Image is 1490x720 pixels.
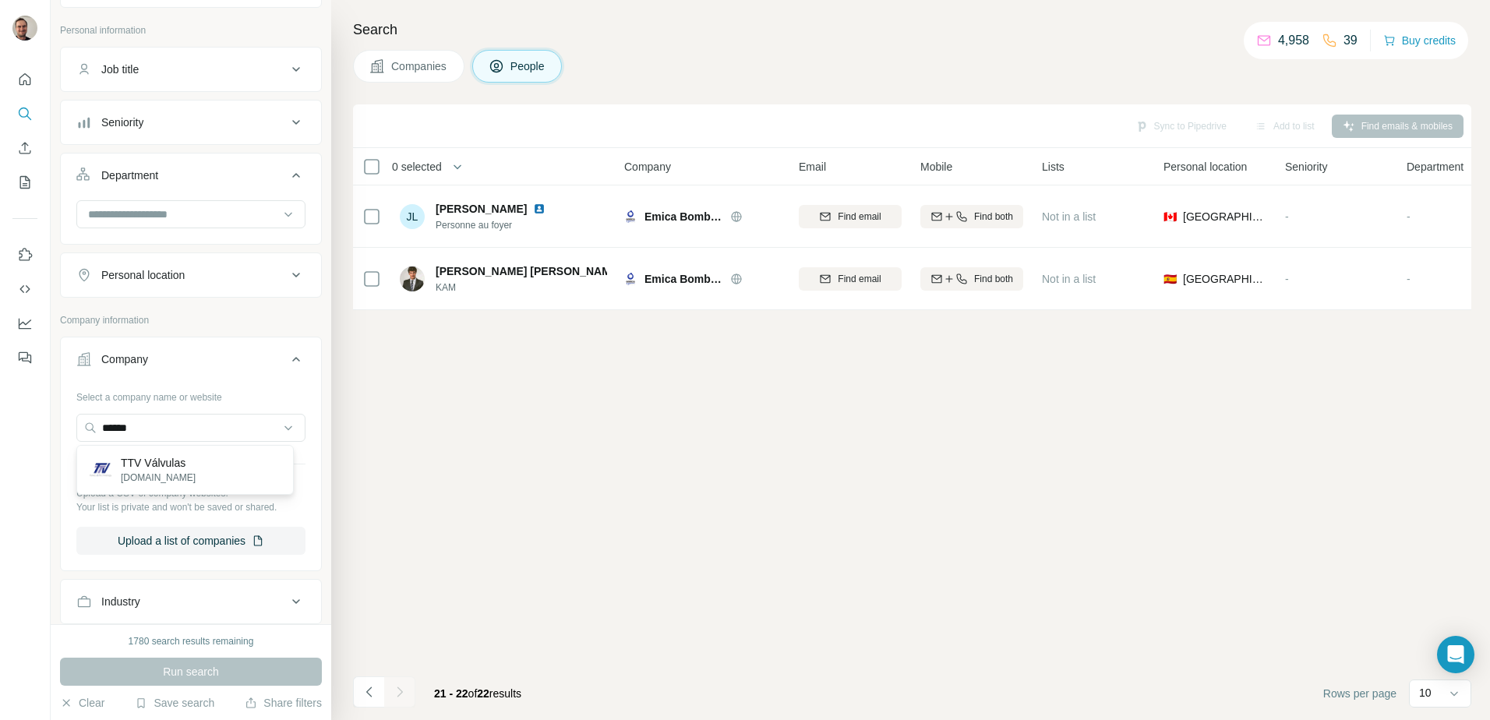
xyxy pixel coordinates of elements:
button: Find email [799,267,902,291]
span: Not in a list [1042,273,1096,285]
span: Not in a list [1042,210,1096,223]
h4: Search [353,19,1471,41]
button: Personal location [61,256,321,294]
span: 21 - 22 [434,687,468,700]
span: Seniority [1285,159,1327,175]
span: of [468,687,478,700]
button: Find both [920,267,1023,291]
div: Company [101,351,148,367]
span: results [434,687,521,700]
p: [DOMAIN_NAME] [121,471,196,485]
img: LinkedIn logo [533,203,546,215]
button: Clear [60,695,104,711]
span: Rows per page [1323,686,1396,701]
button: Search [12,100,37,128]
div: Seniority [101,115,143,130]
span: [PERSON_NAME] [PERSON_NAME] [436,263,622,279]
span: Emica Bombas [644,271,722,287]
span: Find email [838,210,881,224]
span: Department [1407,159,1464,175]
p: Company information [60,313,322,327]
img: Logo of Emica Bombas [624,273,637,285]
span: - [1407,273,1411,285]
span: 🇨🇦 [1163,209,1177,224]
span: KAM [436,281,607,295]
img: Avatar [12,16,37,41]
div: 1780 search results remaining [129,634,254,648]
p: 39 [1343,31,1358,50]
button: Enrich CSV [12,134,37,162]
button: Find email [799,205,902,228]
p: 4,958 [1278,31,1309,50]
button: Use Surfe on LinkedIn [12,241,37,269]
div: Job title [101,62,139,77]
div: Industry [101,594,140,609]
button: Dashboard [12,309,37,337]
span: [PERSON_NAME] [436,201,527,217]
div: JL [400,204,425,229]
button: Find both [920,205,1023,228]
span: Find both [974,210,1013,224]
div: Department [101,168,158,183]
span: Companies [391,58,448,74]
p: Your list is private and won't be saved or shared. [76,500,305,514]
button: Share filters [245,695,322,711]
span: - [1285,210,1289,223]
button: Navigate to previous page [353,676,384,708]
button: Buy credits [1383,30,1456,51]
span: Find both [974,272,1013,286]
div: Open Intercom Messenger [1437,636,1474,673]
button: Industry [61,583,321,620]
span: [GEOGRAPHIC_DATA] [1183,209,1266,224]
span: Emica Bombas [644,209,722,224]
span: - [1285,273,1289,285]
button: Department [61,157,321,200]
span: - [1407,210,1411,223]
div: Personal location [101,267,185,283]
span: Mobile [920,159,952,175]
button: Job title [61,51,321,88]
p: TTV Válvulas [121,455,196,471]
span: People [510,58,546,74]
span: Company [624,159,671,175]
p: 10 [1419,685,1432,701]
div: Select a company name or website [76,384,305,404]
img: Logo of Emica Bombas [624,210,637,223]
span: Personne au foyer [436,218,564,232]
button: Save search [135,695,214,711]
span: 0 selected [392,159,442,175]
button: Use Surfe API [12,275,37,303]
span: 🇪🇸 [1163,271,1177,287]
button: Feedback [12,344,37,372]
button: Upload a list of companies [76,527,305,555]
button: Quick start [12,65,37,94]
span: [GEOGRAPHIC_DATA] [1183,271,1266,287]
button: Seniority [61,104,321,141]
span: Personal location [1163,159,1247,175]
span: Email [799,159,826,175]
img: TTV Válvulas [90,459,111,481]
span: 22 [477,687,489,700]
span: Find email [838,272,881,286]
button: Company [61,341,321,384]
img: Avatar [400,266,425,291]
button: My lists [12,168,37,196]
span: Lists [1042,159,1065,175]
p: Personal information [60,23,322,37]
